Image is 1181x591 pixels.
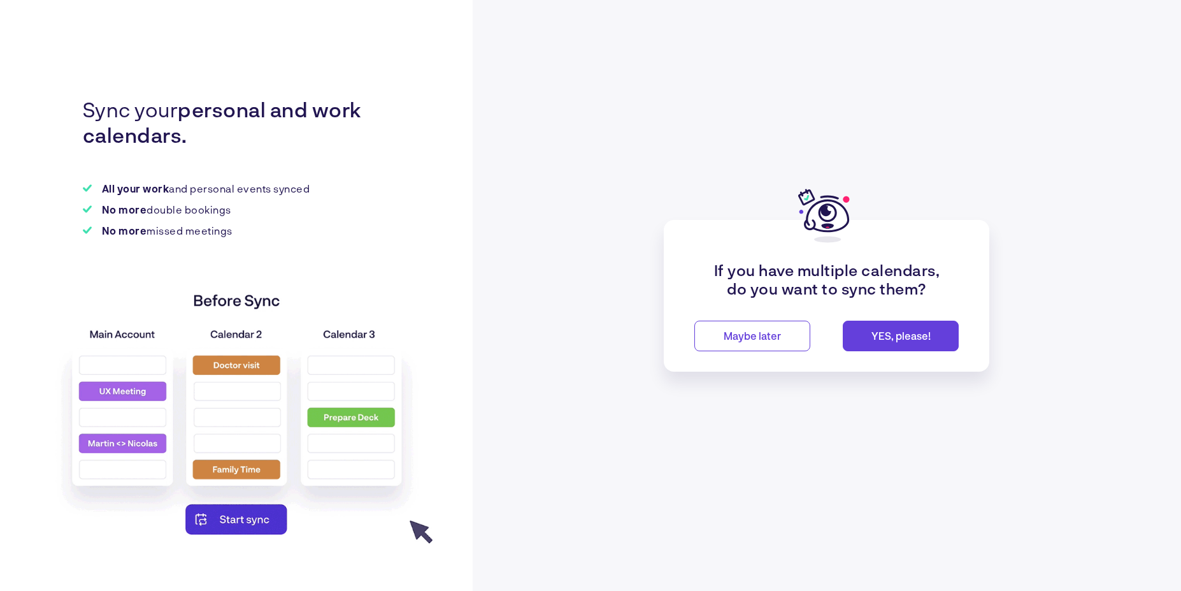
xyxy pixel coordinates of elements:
img: anim_sync.gif [39,265,436,561]
button: Maybe later [694,321,810,351]
p: If you have multiple calendars, do you want to sync them? [694,261,959,298]
span: YES, please! [871,330,931,342]
img: Prompt Logo [798,187,855,244]
button: YES, please! [843,321,959,351]
span: Maybe later [724,330,781,342]
p: and personal events synced [102,182,310,194]
p: missed meetings [102,224,233,237]
strong: No more [102,224,147,237]
p: Sync your [83,96,413,147]
strong: No more [102,203,147,215]
strong: All your work [102,182,169,194]
p: double bookings [102,203,231,215]
strong: personal and work calendars. [83,97,362,147]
